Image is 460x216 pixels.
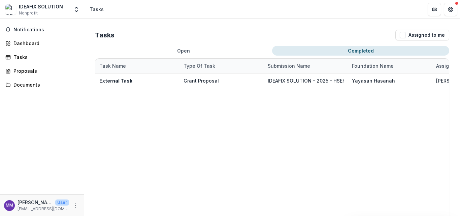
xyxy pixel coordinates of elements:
[6,203,13,208] div: Muhammad Zakiran Mahmud
[18,206,69,212] p: [EMAIL_ADDRESS][DOMAIN_NAME]
[13,54,76,61] div: Tasks
[95,59,179,73] div: Task Name
[272,46,449,56] button: Completed
[179,59,264,73] div: Type of Task
[3,65,81,76] a: Proposals
[55,199,69,206] p: User
[95,31,114,39] h2: Tasks
[72,202,80,210] button: More
[348,59,432,73] div: Foundation Name
[264,62,314,69] div: Submission Name
[13,27,78,33] span: Notifications
[395,30,449,40] button: Assigned to me
[13,40,76,47] div: Dashboard
[99,78,132,84] a: External Task
[90,6,104,13] div: Tasks
[444,3,457,16] button: Get Help
[5,4,16,15] img: IDEAFIX SOLUTION
[95,62,130,69] div: Task Name
[95,46,272,56] button: Open
[179,62,219,69] div: Type of Task
[19,3,63,10] div: IDEAFIX SOLUTION
[3,52,81,63] a: Tasks
[19,10,38,16] span: Nonprofit
[72,3,81,16] button: Open entity switcher
[3,24,81,35] button: Notifications
[18,199,53,206] p: [PERSON_NAME]
[428,3,441,16] button: Partners
[264,59,348,73] div: Submission Name
[13,67,76,74] div: Proposals
[348,62,398,69] div: Foundation Name
[268,78,389,84] a: IDEAFIX SOLUTION - 2025 - HSEF2025 - MyHarapan
[184,77,219,84] div: Grant Proposal
[3,79,81,90] a: Documents
[13,81,76,88] div: Documents
[3,38,81,49] a: Dashboard
[87,4,106,14] nav: breadcrumb
[352,77,395,84] div: Yayasan Hasanah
